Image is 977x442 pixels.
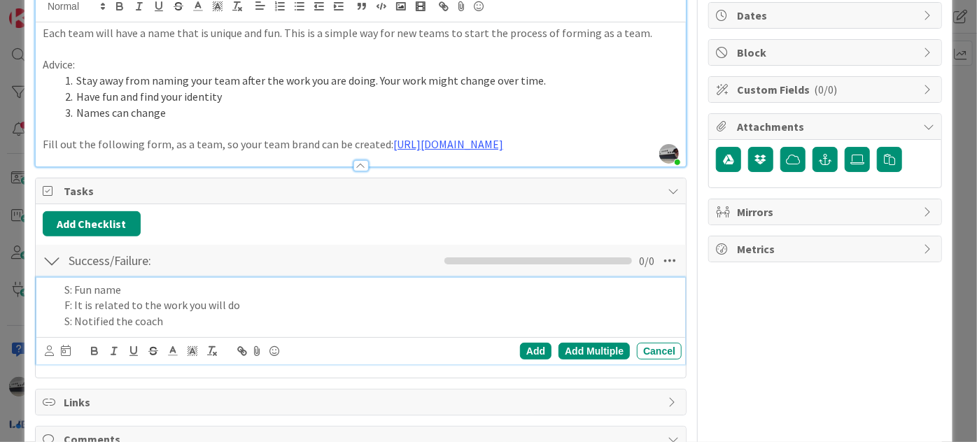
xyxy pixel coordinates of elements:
[43,211,141,236] button: Add Checklist
[64,297,676,313] p: F: It is related to the work you will do
[737,44,916,61] span: Block
[64,313,676,329] p: S: Notified the coach
[737,81,916,98] span: Custom Fields
[64,248,335,273] input: Add Checklist...
[59,105,679,121] li: Names can change
[659,144,679,164] img: jIClQ55mJEe4la83176FWmfCkxn1SgSj.jpg
[639,252,654,269] span: 0 / 0
[43,25,679,41] p: Each team will have a name that is unique and fun. This is a simple way for new teams to start th...
[43,136,679,152] p: Fill out the following form, as a team, so your team brand can be created:
[64,282,676,298] p: S: Fun name
[737,7,916,24] span: Dates
[814,83,837,97] span: ( 0/0 )
[558,343,630,359] div: Add Multiple
[737,204,916,220] span: Mirrors
[737,118,916,135] span: Attachments
[43,57,679,73] p: Advice:
[59,73,679,89] li: Stay away from naming your team after the work you are doing. Your work might change over time.
[637,343,682,359] div: Cancel
[393,137,503,151] a: [URL][DOMAIN_NAME]
[64,183,661,199] span: Tasks
[59,89,679,105] li: Have fun and find your identity
[64,394,661,411] span: Links
[520,343,551,359] div: Add
[737,241,916,257] span: Metrics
